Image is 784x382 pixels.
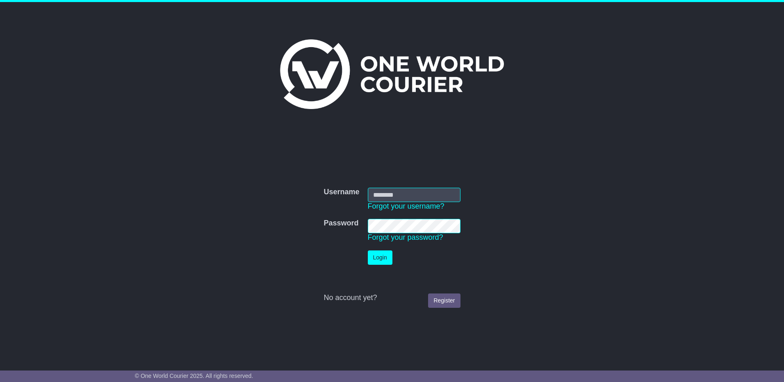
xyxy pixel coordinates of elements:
button: Login [368,250,392,265]
a: Forgot your username? [368,202,444,210]
div: No account yet? [324,293,460,302]
a: Forgot your password? [368,233,443,241]
label: Username [324,188,359,197]
a: Register [428,293,460,308]
label: Password [324,219,358,228]
span: © One World Courier 2025. All rights reserved. [135,373,253,379]
img: One World [280,39,504,109]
